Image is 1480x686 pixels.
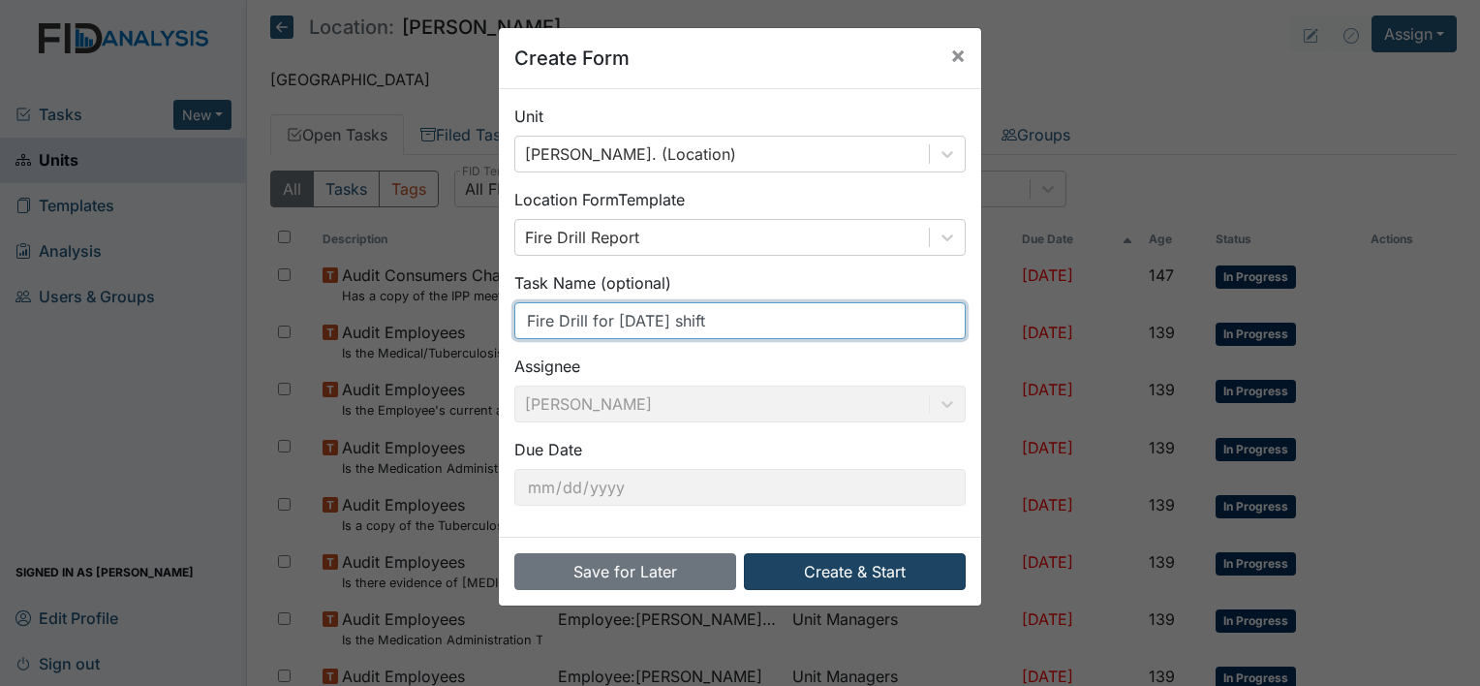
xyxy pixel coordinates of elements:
[514,105,543,128] label: Unit
[525,142,736,166] div: [PERSON_NAME]. (Location)
[514,271,671,295] label: Task Name (optional)
[935,28,981,82] button: Close
[514,44,630,73] h5: Create Form
[514,553,736,590] button: Save for Later
[514,438,582,461] label: Due Date
[525,226,639,249] div: Fire Drill Report
[514,188,685,211] label: Location Form Template
[950,41,966,69] span: ×
[744,553,966,590] button: Create & Start
[514,355,580,378] label: Assignee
